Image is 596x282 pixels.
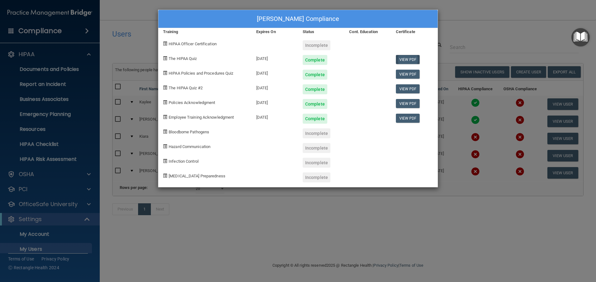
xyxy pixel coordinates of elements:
a: View PDF [396,84,420,93]
span: The HIPAA Quiz #2 [169,86,203,90]
div: Complete [303,99,327,109]
div: Incomplete [303,172,330,182]
div: Incomplete [303,40,330,50]
div: [DATE] [252,80,298,94]
span: Bloodborne Pathogens [169,130,209,134]
div: Complete [303,70,327,80]
div: Incomplete [303,143,330,153]
span: HIPAA Officer Certification [169,42,217,46]
div: [DATE] [252,50,298,65]
div: [DATE] [252,65,298,80]
span: The HIPAA Quiz [169,56,197,61]
div: [PERSON_NAME] Compliance [158,10,438,28]
div: Expires On [252,28,298,36]
div: Incomplete [303,128,330,138]
a: View PDF [396,99,420,108]
span: Infection Control [169,159,199,164]
span: [MEDICAL_DATA] Preparedness [169,174,225,178]
button: Open Resource Center [571,28,590,47]
div: Complete [303,114,327,124]
div: [DATE] [252,94,298,109]
div: Complete [303,55,327,65]
a: View PDF [396,70,420,79]
div: Incomplete [303,158,330,168]
div: Cont. Education [344,28,391,36]
div: Complete [303,84,327,94]
div: Training [158,28,252,36]
a: View PDF [396,114,420,123]
span: Hazard Communication [169,144,210,149]
a: View PDF [396,55,420,64]
div: [DATE] [252,109,298,124]
span: HIPAA Policies and Procedures Quiz [169,71,233,76]
span: Policies Acknowledgment [169,100,215,105]
span: Employee Training Acknowledgment [169,115,234,120]
div: Status [298,28,344,36]
div: Certificate [391,28,438,36]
